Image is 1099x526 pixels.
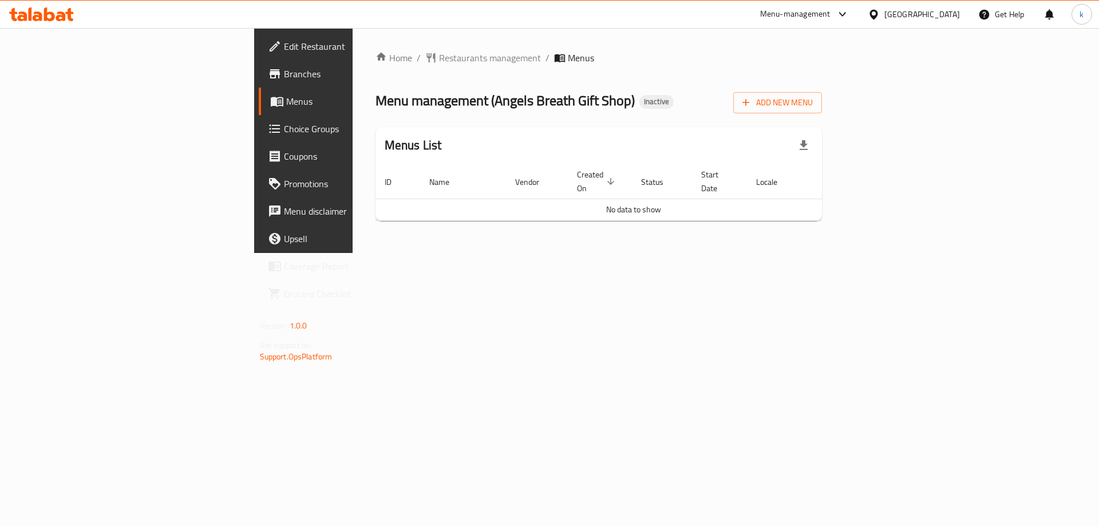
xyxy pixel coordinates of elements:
[260,338,313,353] span: Get support on:
[385,137,442,154] h2: Menus List
[259,225,438,252] a: Upsell
[259,88,438,115] a: Menus
[284,39,429,53] span: Edit Restaurant
[284,204,429,218] span: Menu disclaimer
[260,318,288,333] span: Version:
[742,96,813,110] span: Add New Menu
[790,132,817,159] div: Export file
[284,259,429,273] span: Coverage Report
[439,51,541,65] span: Restaurants management
[284,177,429,191] span: Promotions
[385,175,406,189] span: ID
[756,175,792,189] span: Locale
[290,318,307,333] span: 1.0.0
[639,97,674,106] span: Inactive
[641,175,678,189] span: Status
[259,143,438,170] a: Coupons
[760,7,831,21] div: Menu-management
[545,51,549,65] li: /
[884,8,960,21] div: [GEOGRAPHIC_DATA]
[639,95,674,109] div: Inactive
[375,164,892,221] table: enhanced table
[259,252,438,280] a: Coverage Report
[284,232,429,246] span: Upsell
[259,33,438,60] a: Edit Restaurant
[259,115,438,143] a: Choice Groups
[515,175,554,189] span: Vendor
[701,168,733,195] span: Start Date
[429,175,464,189] span: Name
[606,202,661,217] span: No data to show
[733,92,822,113] button: Add New Menu
[286,94,429,108] span: Menus
[425,51,541,65] a: Restaurants management
[284,287,429,300] span: Grocery Checklist
[259,60,438,88] a: Branches
[284,67,429,81] span: Branches
[259,197,438,225] a: Menu disclaimer
[284,122,429,136] span: Choice Groups
[284,149,429,163] span: Coupons
[806,164,892,199] th: Actions
[259,170,438,197] a: Promotions
[1080,8,1084,21] span: k
[568,51,594,65] span: Menus
[577,168,618,195] span: Created On
[375,51,823,65] nav: breadcrumb
[260,349,333,364] a: Support.OpsPlatform
[375,88,635,113] span: Menu management ( Angels Breath Gift Shop )
[259,280,438,307] a: Grocery Checklist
